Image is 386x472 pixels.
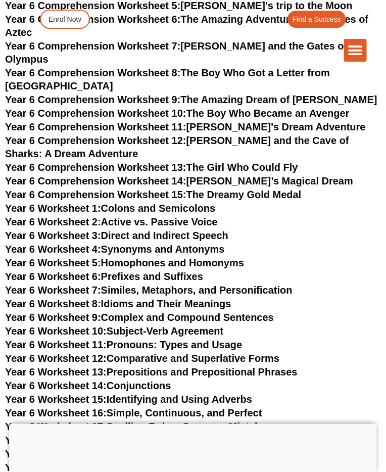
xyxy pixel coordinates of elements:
[5,325,223,337] a: Year 6 Worksheet 10:Subject-Verb Agreement
[5,271,101,282] span: Year 6 Worksheet 6:
[5,162,298,173] a: Year 6 Comprehension Worksheet 13:The Girl Who Could Fly
[5,216,101,227] span: Year 6 Worksheet 2:
[5,189,302,200] a: Year 6 Comprehension Worksheet 15:The Dreamy Gold Medal
[5,448,240,459] a: Year 6 Worksheet 19:Formal and Informal Letters
[5,394,107,405] span: Year 6 Worksheet 15:
[5,312,101,323] span: Year 6 Worksheet 9:
[5,339,107,350] span: Year 6 Worksheet 11:
[5,94,377,105] a: Year 6 Comprehension Worksheet 9:The Amazing Dream of [PERSON_NAME]
[5,353,279,364] a: Year 6 Worksheet 12:Comparative and Superlative Forms
[5,312,274,323] a: Year 6 Worksheet 9:Complex and Compound Sentences
[5,366,107,377] span: Year 6 Worksheet 13:
[5,407,262,418] a: Year 6 Worksheet 16:Simple, Continuous, and Perfect
[293,16,341,23] span: Find a Success
[5,285,293,296] a: Year 6 Worksheet 7:Similes, Metaphors, and Personification
[5,175,186,186] span: Year 6 Comprehension Worksheet 14:
[287,11,346,28] a: Find a Success
[5,135,349,159] a: Year 6 Comprehension Worksheet 12:[PERSON_NAME] and the Cave of Sharks: A Dream Adventure
[5,421,272,432] a: Year 6 Worksheet 17:Spelling Rules: Common Mistakes
[5,203,215,214] a: Year 6 Worksheet 1:Colons and Semicolons
[5,230,101,241] span: Year 6 Worksheet 3:
[5,407,107,418] span: Year 6 Worksheet 16:
[5,175,353,186] a: Year 6 Comprehension Worksheet 14:[PERSON_NAME]’s Magical Dream
[5,366,298,377] a: Year 6 Worksheet 13:Prepositions and Prepositional Phrases
[5,135,186,146] span: Year 6 Comprehension Worksheet 12:
[5,325,107,337] span: Year 6 Worksheet 10:
[5,121,366,132] a: Year 6 Comprehension Worksheet 11:[PERSON_NAME]'s Dream Adventure
[5,203,101,214] span: Year 6 Worksheet 1:
[5,94,181,105] span: Year 6 Comprehension Worksheet 9:
[344,39,367,62] div: Menu Toggle
[5,67,181,78] span: Year 6 Comprehension Worksheet 8:
[5,271,203,282] a: Year 6 Worksheet 6:Prefixes and Suffixes
[220,358,386,472] iframe: Chat Widget
[5,435,254,446] a: Year 6 Worksheet 18:Contractions and Apostrophes
[49,16,81,23] span: Enrol Now
[5,339,242,350] a: Year 6 Worksheet 11:Pronouns: Types and Usage
[5,380,171,391] a: Year 6 Worksheet 14:Conjunctions
[5,216,218,227] a: Year 6 Worksheet 2:Active vs. Passive Voice
[5,285,101,296] span: Year 6 Worksheet 7:
[40,10,90,29] a: Enrol Now
[5,448,107,459] span: Year 6 Worksheet 19:
[5,298,101,309] span: Year 6 Worksheet 8:
[5,394,252,405] a: Year 6 Worksheet 15:Identifying and Using Adverbs
[5,108,186,119] span: Year 6 Comprehension Worksheet 10:
[5,380,107,391] span: Year 6 Worksheet 14:
[5,244,225,255] a: Year 6 Worksheet 4:Synonyms and Antonyms
[9,424,377,469] iframe: Advertisement
[5,257,244,268] a: Year 6 Worksheet 5:Homophones and Homonyms
[5,353,107,364] span: Year 6 Worksheet 12:
[5,230,228,241] a: Year 6 Worksheet 3:Direct and Indirect Speech
[5,298,231,309] a: Year 6 Worksheet 8:Idioms and Their Meanings
[5,121,186,132] span: Year 6 Comprehension Worksheet 11:
[5,244,101,255] span: Year 6 Worksheet 4:
[5,162,186,173] span: Year 6 Comprehension Worksheet 13:
[5,435,107,446] span: Year 6 Worksheet 18:
[5,421,107,432] span: Year 6 Worksheet 17:
[5,257,101,268] span: Year 6 Worksheet 5:
[5,189,186,200] span: Year 6 Comprehension Worksheet 15:
[5,108,350,119] a: Year 6 Comprehension Worksheet 10:The Boy Who Became an Avenger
